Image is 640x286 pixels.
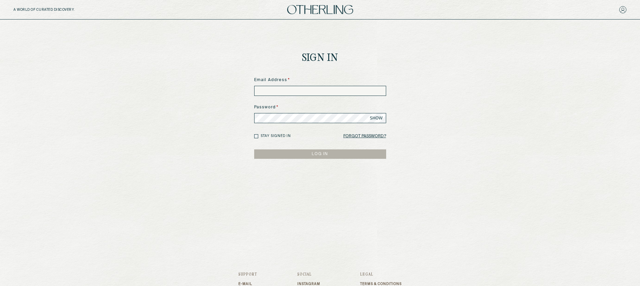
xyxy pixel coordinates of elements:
[254,77,386,83] label: Email Address
[343,132,386,141] a: Forgot Password?
[360,282,402,286] a: Terms & Conditions
[297,273,320,277] h3: Social
[287,5,353,14] img: logo
[297,282,320,286] a: Instagram
[238,282,257,286] a: E-mail
[13,8,104,12] h5: A WORLD OF CURATED DISCOVERY.
[261,134,291,139] label: Stay signed in
[370,115,383,121] span: SHOW
[254,149,386,159] button: LOG IN
[238,273,257,277] h3: Support
[302,53,338,64] h1: Sign In
[254,104,386,110] label: Password
[360,273,402,277] h3: Legal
